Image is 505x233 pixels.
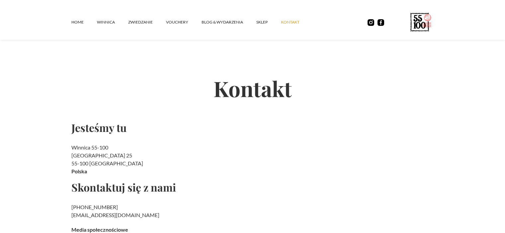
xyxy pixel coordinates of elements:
a: winnica [97,12,128,32]
a: SKLEP [256,12,281,32]
a: Blog & Wydarzenia [202,12,256,32]
h2: Jesteśmy tu [71,122,186,133]
h2: ‍ [71,203,186,219]
a: kontakt [281,12,313,32]
strong: Media społecznościowe [71,226,128,233]
h2: Kontakt [71,54,434,122]
a: [PHONE_NUMBER] [71,204,118,210]
a: [EMAIL_ADDRESS][DOMAIN_NAME] [71,212,159,218]
a: ZWIEDZANIE [128,12,166,32]
a: vouchery [166,12,202,32]
h2: Skontaktuj się z nami [71,182,186,193]
h2: Winnica 55-100 [GEOGRAPHIC_DATA] 25 55-100 [GEOGRAPHIC_DATA] [71,144,186,175]
strong: Polska [71,168,87,174]
a: Home [71,12,97,32]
